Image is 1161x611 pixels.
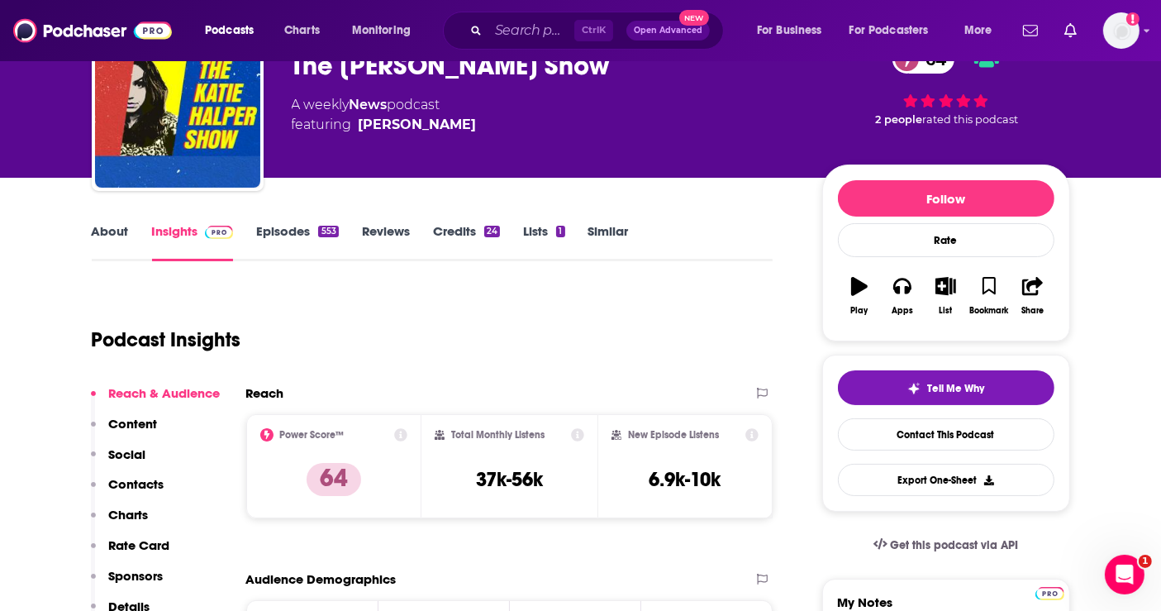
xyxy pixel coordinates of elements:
span: Open Advanced [634,26,702,35]
button: Charts [91,507,149,537]
img: tell me why sparkle [907,382,921,395]
h1: Podcast Insights [92,327,241,352]
button: Content [91,416,158,446]
p: Contacts [109,476,164,492]
div: 1 [556,226,564,237]
button: open menu [193,17,275,44]
div: List [940,306,953,316]
a: Show notifications dropdown [1058,17,1083,45]
button: open menu [953,17,1013,44]
div: 553 [318,226,338,237]
span: Charts [284,19,320,42]
p: Sponsors [109,568,164,584]
iframe: Intercom live chat [1105,555,1144,594]
button: Sponsors [91,568,164,599]
div: Search podcasts, credits, & more... [459,12,740,50]
button: Share [1011,266,1054,326]
a: Similar [588,223,629,261]
span: Tell Me Why [927,382,984,395]
a: Charts [274,17,330,44]
h2: Audience Demographics [246,571,397,587]
span: Logged in as gabrielle.gantz [1103,12,1140,49]
p: 64 [307,463,361,496]
div: Apps [892,306,913,316]
input: Search podcasts, credits, & more... [488,17,574,44]
a: Pro website [1035,585,1064,600]
p: Social [109,446,146,462]
button: List [924,266,967,326]
a: Contact This Podcast [838,418,1054,451]
h2: Total Monthly Listens [451,429,545,441]
span: 2 people [876,113,923,126]
p: Charts [109,507,149,523]
button: Open AdvancedNew [626,21,710,41]
a: InsightsPodchaser Pro [152,223,234,261]
span: Podcasts [205,19,254,42]
span: More [964,19,992,42]
button: Apps [881,266,924,326]
button: Social [91,446,146,477]
p: Rate Card [109,537,170,553]
span: Get this podcast via API [890,538,1018,552]
button: Export One-Sheet [838,464,1054,496]
div: Rate [838,223,1054,257]
button: Play [838,266,881,326]
img: User Profile [1103,12,1140,49]
div: Bookmark [969,306,1008,316]
p: Reach & Audience [109,385,221,401]
span: rated this podcast [923,113,1019,126]
div: 24 [484,226,500,237]
a: News [350,97,388,112]
div: Share [1021,306,1044,316]
button: Bookmark [968,266,1011,326]
button: Reach & Audience [91,385,221,416]
button: open menu [839,17,953,44]
button: Contacts [91,476,164,507]
span: Ctrl K [574,20,613,41]
button: Rate Card [91,537,170,568]
span: 1 [1139,555,1152,568]
a: Lists1 [523,223,564,261]
button: tell me why sparkleTell Me Why [838,370,1054,405]
a: Credits24 [433,223,500,261]
a: Reviews [362,223,410,261]
button: Follow [838,180,1054,217]
h3: 6.9k-10k [649,467,721,492]
svg: Add a profile image [1126,12,1140,26]
button: open menu [340,17,432,44]
h3: 37k-56k [476,467,543,492]
button: Show profile menu [1103,12,1140,49]
img: Podchaser Pro [205,226,234,239]
a: About [92,223,129,261]
a: Episodes553 [256,223,338,261]
img: Podchaser - Follow, Share and Rate Podcasts [13,15,172,46]
a: Katie Halper [359,115,477,135]
img: Podchaser Pro [1035,587,1064,600]
a: Get this podcast via API [860,525,1032,566]
div: A weekly podcast [292,95,477,135]
a: Show notifications dropdown [1016,17,1044,45]
span: New [679,10,709,26]
h2: Power Score™ [280,429,345,441]
h2: Reach [246,385,284,401]
div: Play [850,306,868,316]
span: featuring [292,115,477,135]
div: 64 2 peoplerated this podcast [822,34,1070,136]
img: The Katie Halper Show [95,22,260,188]
h2: New Episode Listens [628,429,719,441]
button: open menu [745,17,843,44]
span: For Business [757,19,822,42]
span: Monitoring [352,19,411,42]
p: Content [109,416,158,432]
span: For Podcasters [849,19,929,42]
